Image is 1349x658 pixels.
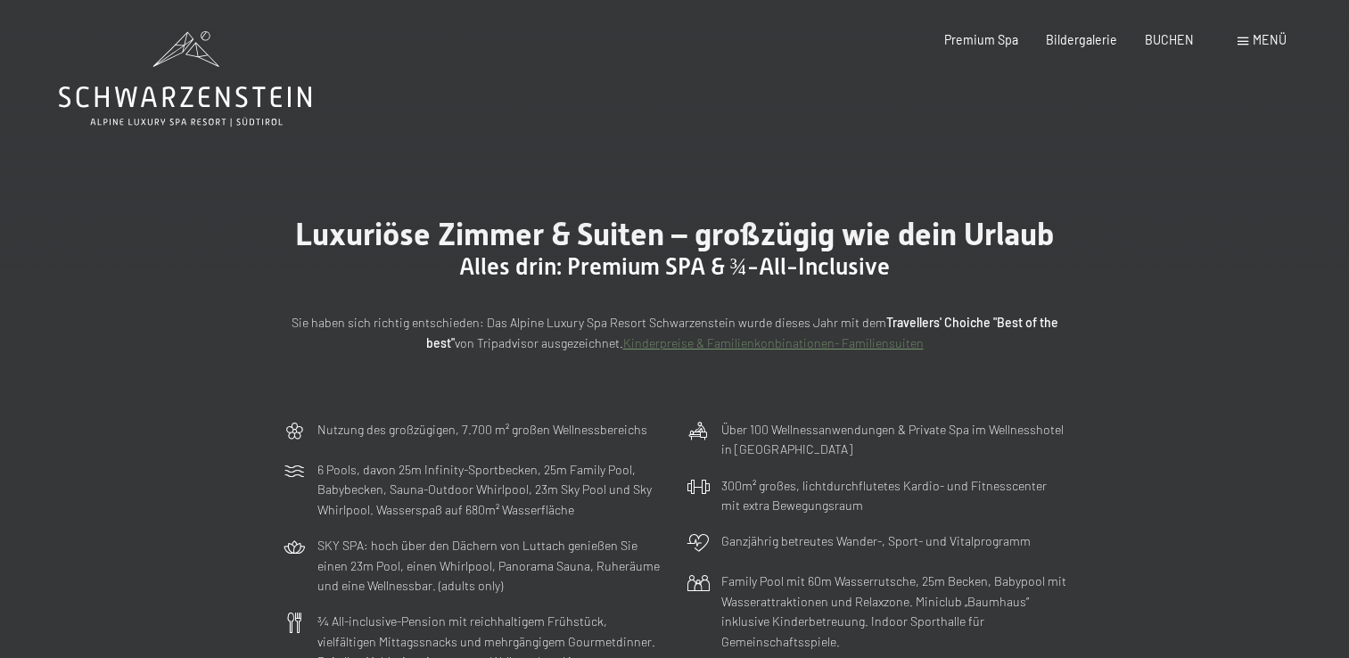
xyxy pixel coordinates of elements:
[721,420,1067,460] p: Über 100 Wellnessanwendungen & Private Spa im Wellnesshotel in [GEOGRAPHIC_DATA]
[721,531,1031,552] p: Ganzjährig betreutes Wander-, Sport- und Vitalprogramm
[317,420,647,440] p: Nutzung des großzügigen, 7.700 m² großen Wellnessbereichs
[1046,32,1117,47] a: Bildergalerie
[317,536,663,596] p: SKY SPA: hoch über den Dächern von Luttach genießen Sie einen 23m Pool, einen Whirlpool, Panorama...
[1145,32,1194,47] a: BUCHEN
[721,572,1067,652] p: Family Pool mit 60m Wasserrutsche, 25m Becken, Babypool mit Wasserattraktionen und Relaxzone. Min...
[317,460,663,521] p: 6 Pools, davon 25m Infinity-Sportbecken, 25m Family Pool, Babybecken, Sauna-Outdoor Whirlpool, 23...
[1253,32,1287,47] span: Menü
[426,315,1058,350] strong: Travellers' Choiche "Best of the best"
[944,32,1018,47] a: Premium Spa
[283,313,1067,353] p: Sie haben sich richtig entschieden: Das Alpine Luxury Spa Resort Schwarzenstein wurde dieses Jahr...
[295,216,1054,252] span: Luxuriöse Zimmer & Suiten – großzügig wie dein Urlaub
[623,335,924,350] a: Kinderpreise & Familienkonbinationen- Familiensuiten
[459,253,891,280] span: Alles drin: Premium SPA & ¾-All-Inclusive
[721,476,1067,516] p: 300m² großes, lichtdurchflutetes Kardio- und Fitnesscenter mit extra Bewegungsraum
